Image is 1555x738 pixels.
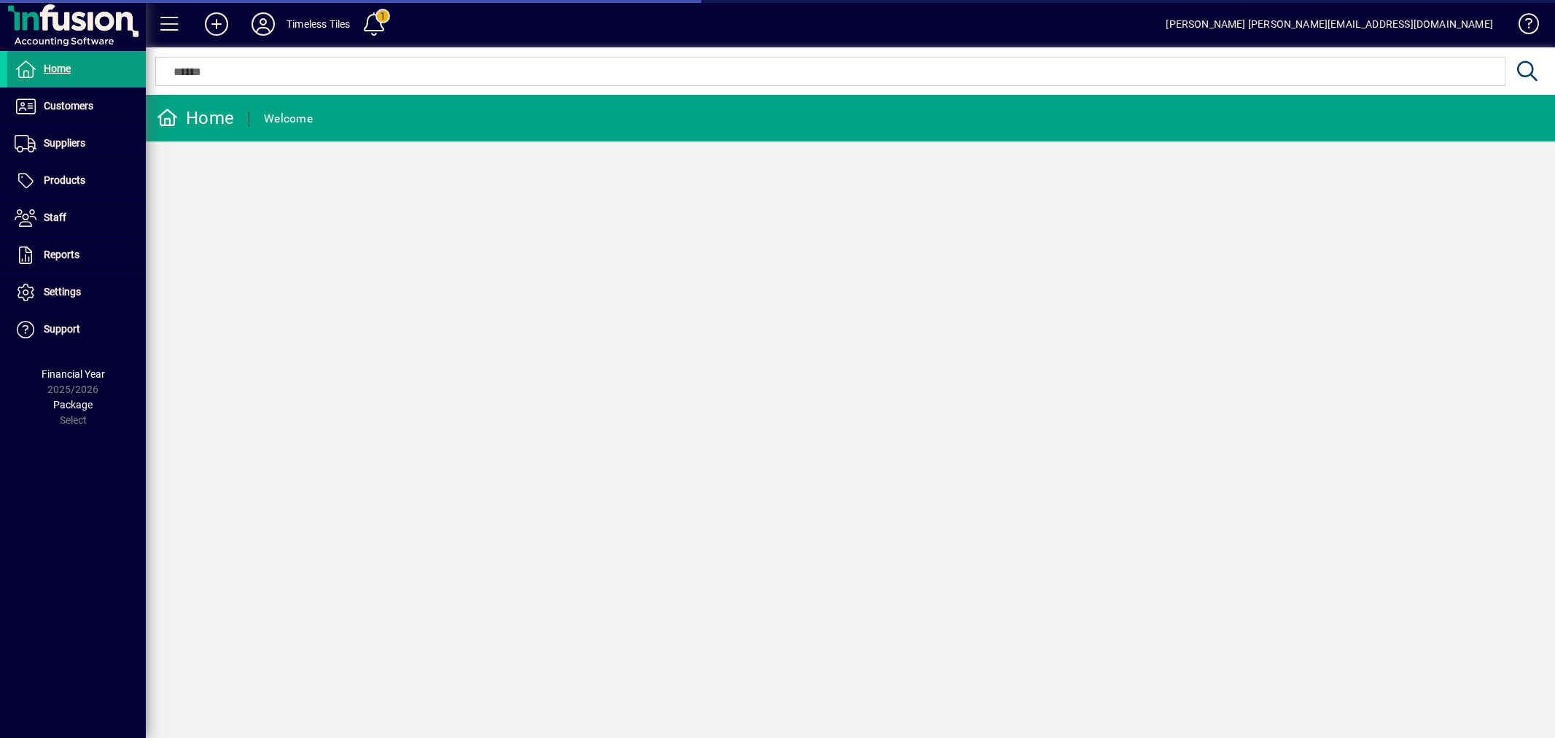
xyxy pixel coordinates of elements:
[44,137,85,149] span: Suppliers
[44,286,81,298] span: Settings
[44,249,79,260] span: Reports
[44,211,66,223] span: Staff
[7,200,146,236] a: Staff
[7,274,146,311] a: Settings
[240,11,287,37] button: Profile
[44,100,93,112] span: Customers
[7,311,146,348] a: Support
[44,174,85,186] span: Products
[264,107,313,131] div: Welcome
[44,63,71,74] span: Home
[1166,12,1493,36] div: [PERSON_NAME] [PERSON_NAME][EMAIL_ADDRESS][DOMAIN_NAME]
[157,106,234,130] div: Home
[44,323,80,335] span: Support
[7,237,146,273] a: Reports
[193,11,240,37] button: Add
[42,368,105,380] span: Financial Year
[7,125,146,162] a: Suppliers
[1508,3,1537,50] a: Knowledge Base
[7,163,146,199] a: Products
[53,399,93,411] span: Package
[287,12,350,36] div: Timeless Tiles
[7,88,146,125] a: Customers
